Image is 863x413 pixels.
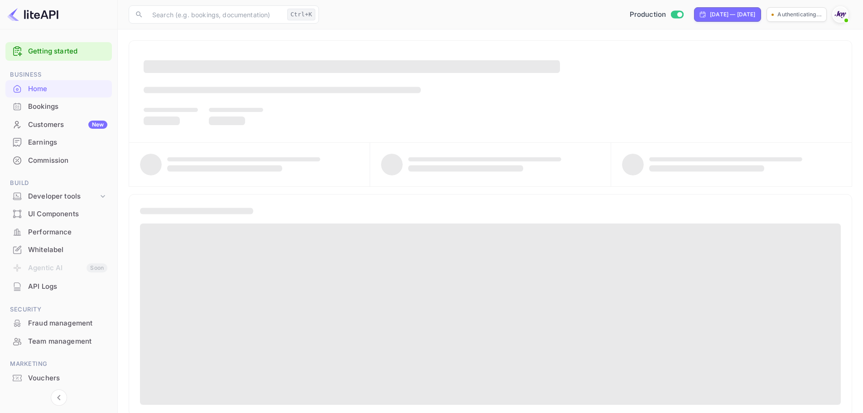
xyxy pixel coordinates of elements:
a: API Logs [5,278,112,295]
a: Team management [5,333,112,350]
input: Search (e.g. bookings, documentation) [147,5,284,24]
a: UI Components [5,205,112,222]
div: Whitelabel [28,245,107,255]
div: Team management [5,333,112,350]
div: Home [5,80,112,98]
div: Getting started [5,42,112,61]
span: Business [5,70,112,80]
a: Fraud management [5,315,112,331]
button: Collapse navigation [51,389,67,406]
a: Getting started [28,46,107,57]
div: Ctrl+K [287,9,315,20]
div: Bookings [5,98,112,116]
img: With Joy [833,7,848,22]
span: Build [5,178,112,188]
div: New [88,121,107,129]
div: Vouchers [28,373,107,384]
div: Performance [28,227,107,238]
a: Bookings [5,98,112,115]
div: Earnings [5,134,112,151]
a: Commission [5,152,112,169]
a: Earnings [5,134,112,151]
div: UI Components [5,205,112,223]
div: API Logs [5,278,112,296]
div: Whitelabel [5,241,112,259]
div: Commission [28,155,107,166]
div: Fraud management [5,315,112,332]
span: Marketing [5,359,112,369]
div: Click to change the date range period [694,7,761,22]
div: Developer tools [5,189,112,204]
div: Team management [28,336,107,347]
a: CustomersNew [5,116,112,133]
div: Switch to Sandbox mode [626,10,687,20]
a: Vouchers [5,369,112,386]
img: LiteAPI logo [7,7,58,22]
a: Performance [5,224,112,240]
div: API Logs [28,282,107,292]
div: CustomersNew [5,116,112,134]
span: Production [630,10,666,20]
span: Security [5,305,112,315]
div: Developer tools [28,191,98,202]
p: Authenticating... [777,10,822,19]
div: Fraud management [28,318,107,329]
div: UI Components [28,209,107,219]
div: Earnings [28,137,107,148]
div: Performance [5,224,112,241]
a: Home [5,80,112,97]
div: [DATE] — [DATE] [710,10,755,19]
div: Customers [28,120,107,130]
div: Vouchers [5,369,112,387]
div: Bookings [28,102,107,112]
a: Whitelabel [5,241,112,258]
div: Home [28,84,107,94]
